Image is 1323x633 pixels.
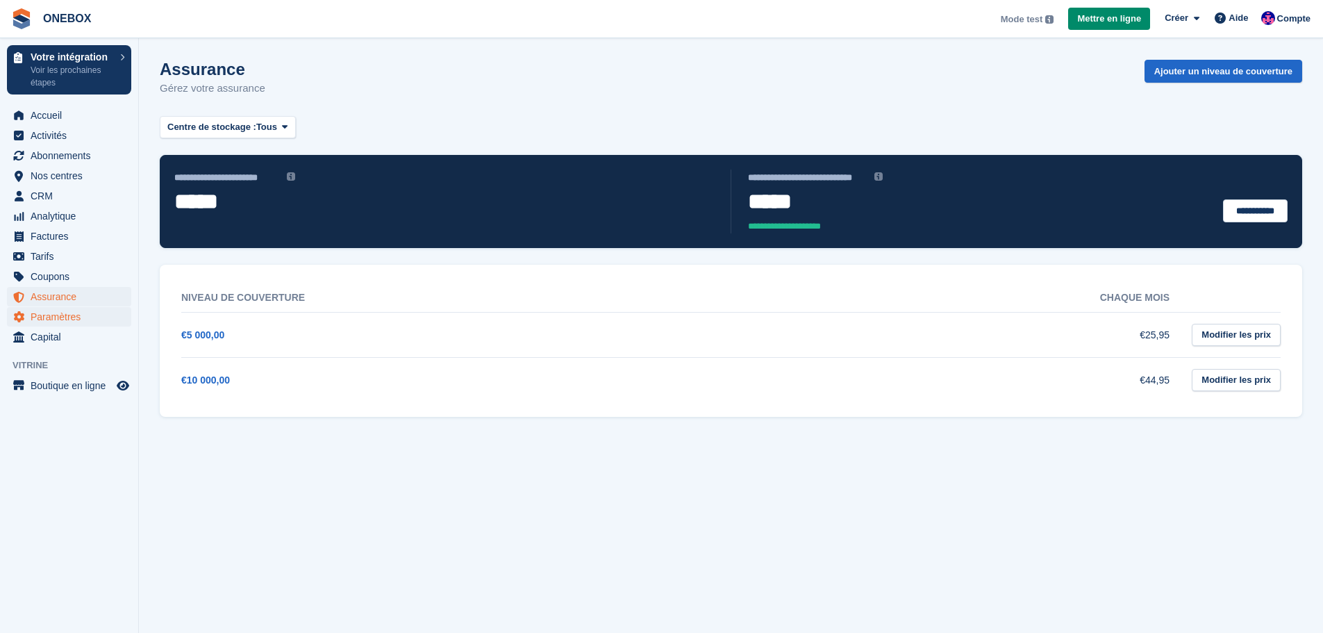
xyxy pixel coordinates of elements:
img: icon-info-grey-7440780725fd019a000dd9b08b2336e03edf1995a4989e88bcd33f0948082b44.svg [287,172,295,181]
span: Nos centres [31,166,114,186]
a: menu [7,327,131,347]
a: menu [7,186,131,206]
a: menu [7,166,131,186]
span: Activités [31,126,114,145]
span: Tous [256,120,277,134]
th: Niveau de couverture [181,283,690,313]
button: Centre de stockage : Tous [160,116,296,139]
span: Factures [31,227,114,246]
a: Mettre en ligne [1068,8,1150,31]
span: Compte [1277,12,1310,26]
span: Vitrine [13,359,138,372]
a: menu [7,106,131,125]
p: Votre intégration [31,52,113,62]
span: Aide [1229,11,1248,25]
a: Ajouter un niveau de couverture [1145,60,1302,83]
a: Votre intégration Voir les prochaines étapes [7,45,131,94]
a: menu [7,126,131,145]
a: menu [7,287,131,306]
span: Créer [1165,11,1188,25]
a: ONEBOX [38,7,97,30]
a: menu [7,146,131,165]
a: menu [7,376,131,395]
p: Voir les prochaines étapes [31,64,113,89]
span: Paramètres [31,307,114,327]
p: Gérez votre assurance [160,81,265,97]
a: Boutique d'aperçu [115,377,131,394]
img: Florent Castellanos [1261,11,1275,25]
span: Accueil [31,106,114,125]
span: Analytique [31,206,114,226]
h1: Assurance [160,60,265,79]
span: Boutique en ligne [31,376,114,395]
img: stora-icon-8386f47178a22dfd0bd8f6a31ec36ba5ce8667c1dd55bd0f319d3a0aa187defe.svg [11,8,32,29]
td: €44,95 [690,357,1198,402]
a: Modifier les prix [1192,324,1281,347]
a: Modifier les prix [1192,369,1281,392]
span: Abonnements [31,146,114,165]
span: Tarifs [31,247,114,266]
span: Mettre en ligne [1077,12,1141,26]
span: Mode test [1001,13,1043,26]
a: menu [7,307,131,327]
a: menu [7,206,131,226]
img: icon-info-grey-7440780725fd019a000dd9b08b2336e03edf1995a4989e88bcd33f0948082b44.svg [874,172,883,181]
a: menu [7,267,131,286]
a: €10 000,00 [181,375,230,386]
span: Assurance [31,287,114,306]
span: Capital [31,327,114,347]
span: Centre de stockage : [167,120,256,134]
a: menu [7,227,131,246]
th: Chaque mois [690,283,1198,313]
a: menu [7,247,131,266]
img: icon-info-grey-7440780725fd019a000dd9b08b2336e03edf1995a4989e88bcd33f0948082b44.svg [1045,15,1054,24]
span: CRM [31,186,114,206]
a: €5 000,00 [181,329,224,340]
td: €25,95 [690,312,1198,357]
span: Coupons [31,267,114,286]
